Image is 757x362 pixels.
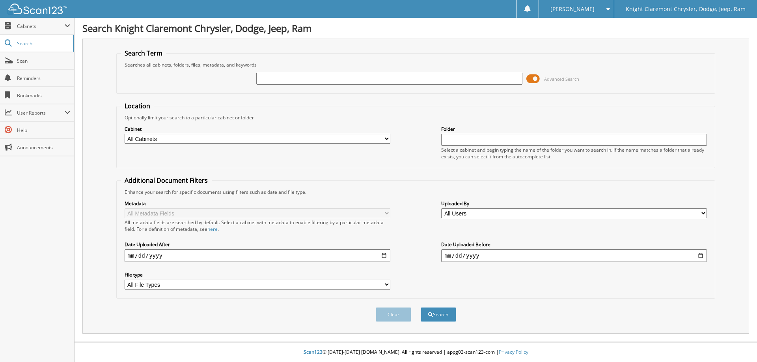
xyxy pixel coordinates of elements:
input: end [441,249,707,262]
span: Scan [17,58,70,64]
div: © [DATE]-[DATE] [DOMAIN_NAME]. All rights reserved | appg03-scan123-com | [75,343,757,362]
span: [PERSON_NAME] [550,7,595,11]
label: Metadata [125,200,390,207]
span: Knight Claremont Chrysler, Dodge, Jeep, Ram [626,7,746,11]
span: Bookmarks [17,92,70,99]
label: Folder [441,126,707,132]
img: scan123-logo-white.svg [8,4,67,14]
span: Announcements [17,144,70,151]
button: Search [421,307,456,322]
div: Enhance your search for specific documents using filters such as date and file type. [121,189,711,195]
legend: Additional Document Filters [121,176,212,185]
span: Reminders [17,75,70,82]
legend: Location [121,102,154,110]
label: Uploaded By [441,200,707,207]
label: Date Uploaded Before [441,241,707,248]
label: Cabinet [125,126,390,132]
label: File type [125,271,390,278]
input: start [125,249,390,262]
span: Scan123 [304,349,323,355]
span: Search [17,40,69,47]
a: here [207,226,218,232]
div: All metadata fields are searched by default. Select a cabinet with metadata to enable filtering b... [125,219,390,232]
div: Optionally limit your search to a particular cabinet or folder [121,114,711,121]
button: Clear [376,307,411,322]
div: Select a cabinet and begin typing the name of the folder you want to search in. If the name match... [441,147,707,160]
span: Advanced Search [544,76,579,82]
a: Privacy Policy [499,349,528,355]
label: Date Uploaded After [125,241,390,248]
span: User Reports [17,110,65,116]
h1: Search Knight Claremont Chrysler, Dodge, Jeep, Ram [82,22,749,35]
div: Searches all cabinets, folders, files, metadata, and keywords [121,61,711,68]
span: Cabinets [17,23,65,30]
span: Help [17,127,70,134]
legend: Search Term [121,49,166,58]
